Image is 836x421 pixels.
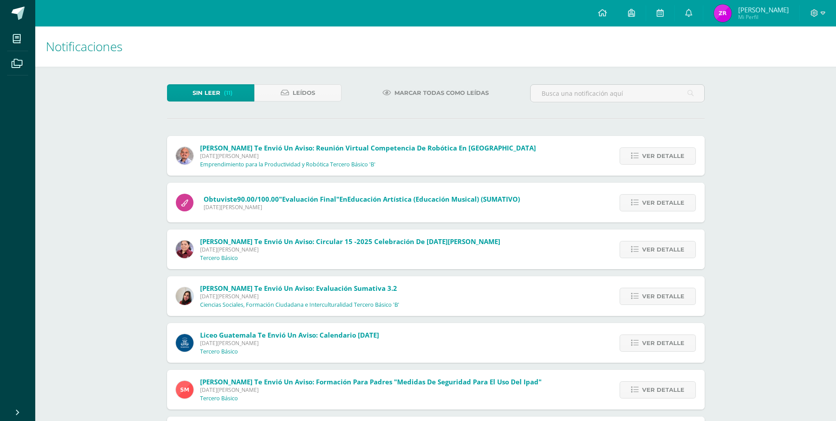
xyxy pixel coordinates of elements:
[293,85,315,101] span: Leídos
[224,85,233,101] span: (11)
[176,287,193,305] img: 82fee4d3dc6a1592674ec48585172ce7.png
[372,84,500,101] a: Marcar todas como leídas
[200,348,238,355] p: Tercero Básico
[642,335,684,351] span: Ver detalle
[738,13,789,21] span: Mi Perfil
[200,377,542,386] span: [PERSON_NAME] te envió un aviso: Formación para padres "Medidas de seguridad para el uso del Ipad"
[714,4,732,22] img: 314c83a13d511668af890d3be5d763a3.png
[200,284,397,293] span: [PERSON_NAME] te envió un aviso: Evaluación Sumativa 3.2
[642,241,684,258] span: Ver detalle
[200,293,399,300] span: [DATE][PERSON_NAME]
[279,195,339,203] span: "Evaluación Final"
[200,395,238,402] p: Tercero Básico
[642,288,684,304] span: Ver detalle
[176,147,193,165] img: f4ddca51a09d81af1cee46ad6847c426.png
[642,195,684,211] span: Ver detalle
[347,195,520,203] span: Educación Artística (Educación Musical) (SUMATIVO)
[176,334,193,352] img: b41cd0bd7c5dca2e84b8bd7996f0ae72.png
[394,85,489,101] span: Marcar todas como leídas
[642,382,684,398] span: Ver detalle
[176,381,193,398] img: a4c9654d905a1a01dc2161da199b9124.png
[200,386,542,394] span: [DATE][PERSON_NAME]
[200,246,500,253] span: [DATE][PERSON_NAME]
[176,241,193,258] img: ca38207ff64f461ec141487f36af9fbf.png
[237,195,279,203] span: 90.00/100.00
[200,255,238,262] p: Tercero Básico
[193,85,220,101] span: Sin leer
[254,84,342,101] a: Leídos
[204,203,520,211] span: [DATE][PERSON_NAME]
[46,38,123,55] span: Notificaciones
[200,237,500,246] span: [PERSON_NAME] te envió un aviso: Circular 15 -2025 Celebración de [DATE][PERSON_NAME]
[200,331,379,339] span: Liceo Guatemala te envió un aviso: Calendario [DATE]
[200,339,379,347] span: [DATE][PERSON_NAME]
[167,84,254,101] a: Sin leer(11)
[200,301,399,308] p: Ciencias Sociales, Formación Ciudadana e Interculturalidad Tercero Básico 'B'
[204,195,520,203] span: Obtuviste en
[200,161,375,168] p: Emprendimiento para la Productividad y Robótica Tercero Básico 'B'
[200,152,536,160] span: [DATE][PERSON_NAME]
[642,148,684,164] span: Ver detalle
[200,143,536,152] span: [PERSON_NAME] te envió un aviso: Reunión virtual competencia de robótica en [GEOGRAPHIC_DATA]
[531,85,704,102] input: Busca una notificación aquí
[738,5,789,14] span: [PERSON_NAME]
